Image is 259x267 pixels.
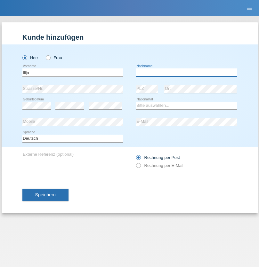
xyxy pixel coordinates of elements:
label: Herr [22,55,38,60]
input: Frau [46,55,50,59]
i: menu [246,5,253,12]
input: Herr [22,55,27,59]
h1: Kunde hinzufügen [22,33,237,41]
button: Speichern [22,189,69,201]
a: menu [243,6,256,10]
label: Rechnung per Post [136,155,180,160]
label: Frau [46,55,62,60]
input: Rechnung per E-Mail [136,163,140,171]
span: Speichern [35,192,56,197]
label: Rechnung per E-Mail [136,163,183,168]
input: Rechnung per Post [136,155,140,163]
